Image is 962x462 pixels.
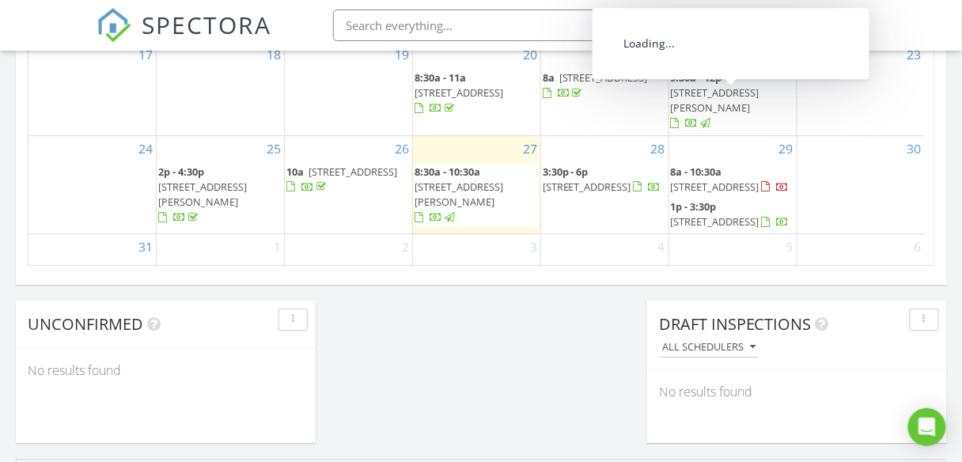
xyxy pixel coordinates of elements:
td: Go to August 25, 2025 [157,135,285,234]
a: 2p - 4:30p [STREET_ADDRESS][PERSON_NAME] [158,163,282,228]
div: No results found [16,349,316,392]
a: 8a - 10:30a [STREET_ADDRESS] [671,163,795,197]
span: [STREET_ADDRESS] [309,165,397,179]
span: 1p - 3:30p [671,199,717,214]
a: SPECTORA [97,21,272,55]
td: Go to August 20, 2025 [413,41,541,135]
td: Go to August 27, 2025 [413,135,541,234]
a: 8:30a - 11a [STREET_ADDRESS] [415,69,539,119]
span: [STREET_ADDRESS] [559,70,648,85]
span: 8:30a - 11a [415,70,466,85]
a: Go to September 3, 2025 [527,234,540,259]
span: [STREET_ADDRESS] [671,214,759,229]
a: 9:30a - 12p [STREET_ADDRESS][PERSON_NAME] [671,69,795,134]
a: Go to August 29, 2025 [776,136,797,161]
td: Go to August 18, 2025 [157,41,285,135]
span: [STREET_ADDRESS] [415,85,503,100]
td: Go to August 26, 2025 [285,135,413,234]
td: Go to August 29, 2025 [668,135,797,234]
span: SPECTORA [142,8,272,41]
td: Go to September 3, 2025 [413,234,541,312]
a: Go to September 6, 2025 [911,234,925,259]
td: Go to August 28, 2025 [540,135,668,234]
span: 2p - 4:30p [158,165,204,179]
a: 3:30p - 6p [STREET_ADDRESS] [543,163,667,197]
a: Go to August 27, 2025 [520,136,540,161]
span: 8a - 10:30a [671,165,722,179]
td: Go to August 17, 2025 [28,41,157,135]
a: 9:30a - 12p [STREET_ADDRESS][PERSON_NAME] [671,70,759,131]
td: Go to August 31, 2025 [28,234,157,312]
a: Go to August 22, 2025 [776,42,797,67]
div: [PERSON_NAME] [740,9,843,25]
a: Go to August 28, 2025 [648,136,668,161]
span: 9:30a - 12p [671,70,722,85]
a: 1p - 3:30p [STREET_ADDRESS] [671,198,795,232]
span: [STREET_ADDRESS] [671,180,759,194]
span: [STREET_ADDRESS] [543,180,631,194]
span: Draft Inspections [659,313,812,335]
a: 3:30p - 6p [STREET_ADDRESS] [543,165,661,194]
div: Open Intercom Messenger [908,408,946,446]
a: 1p - 3:30p [STREET_ADDRESS] [671,199,790,229]
td: Go to August 19, 2025 [285,41,413,135]
a: Go to August 25, 2025 [263,136,284,161]
td: Go to August 30, 2025 [797,135,925,234]
td: Go to August 24, 2025 [28,135,157,234]
td: Go to August 21, 2025 [540,41,668,135]
a: Go to September 4, 2025 [655,234,668,259]
a: 8:30a - 11a [STREET_ADDRESS] [415,70,503,115]
a: Go to September 2, 2025 [399,234,412,259]
td: Go to September 6, 2025 [797,234,925,312]
span: 3:30p - 6p [543,165,589,179]
a: 8a [STREET_ADDRESS] [543,70,648,100]
div: All schedulers [662,342,756,353]
a: Go to September 1, 2025 [271,234,284,259]
a: 1:30p - 4p [415,261,539,311]
td: Go to September 5, 2025 [668,234,797,312]
a: Go to August 30, 2025 [904,136,925,161]
input: Search everything... [333,9,650,41]
a: 2p - 4:30p [STREET_ADDRESS][PERSON_NAME] [158,165,247,225]
img: The Best Home Inspection Software - Spectora [97,8,131,43]
span: 8:30a - 10:30a [415,165,480,179]
a: 10a [STREET_ADDRESS] [286,165,397,194]
a: 8a [STREET_ADDRESS] [543,69,667,103]
a: 8:30a - 10:30a [STREET_ADDRESS][PERSON_NAME] [415,163,539,228]
a: Go to August 23, 2025 [904,42,925,67]
a: Go to August 31, 2025 [135,234,156,259]
a: 1:30p - 4p [415,263,525,307]
a: Go to August 24, 2025 [135,136,156,161]
span: Unconfirmed [28,313,143,335]
span: 10a - 12:30p [543,263,600,277]
a: Go to August 21, 2025 [648,42,668,67]
div: Peak Building Inspections [703,25,855,41]
td: Go to August 22, 2025 [668,41,797,135]
td: Go to September 1, 2025 [157,234,285,312]
a: Go to August 26, 2025 [392,136,412,161]
td: Go to September 2, 2025 [285,234,413,312]
a: Go to August 18, 2025 [263,42,284,67]
a: 10a - 12:30p [543,263,661,292]
a: Go to September 5, 2025 [783,234,797,259]
span: [STREET_ADDRESS][PERSON_NAME] [415,180,503,209]
a: 10a - 12:30p [543,261,667,295]
span: [STREET_ADDRESS][PERSON_NAME] [671,85,759,115]
button: All schedulers [659,337,759,358]
span: 10a [286,165,304,179]
span: [STREET_ADDRESS][PERSON_NAME] [158,180,247,209]
a: 10a [STREET_ADDRESS] [286,163,411,197]
span: 1:30p - 4p [415,263,460,277]
td: Go to August 23, 2025 [797,41,925,135]
a: 8a - 10:30a [STREET_ADDRESS] [671,165,790,194]
a: Go to August 20, 2025 [520,42,540,67]
a: 8:30a - 10:30a [STREET_ADDRESS][PERSON_NAME] [415,165,503,225]
a: Go to August 19, 2025 [392,42,412,67]
span: 8a [543,70,555,85]
div: No results found [647,370,947,413]
td: Go to September 4, 2025 [540,234,668,312]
